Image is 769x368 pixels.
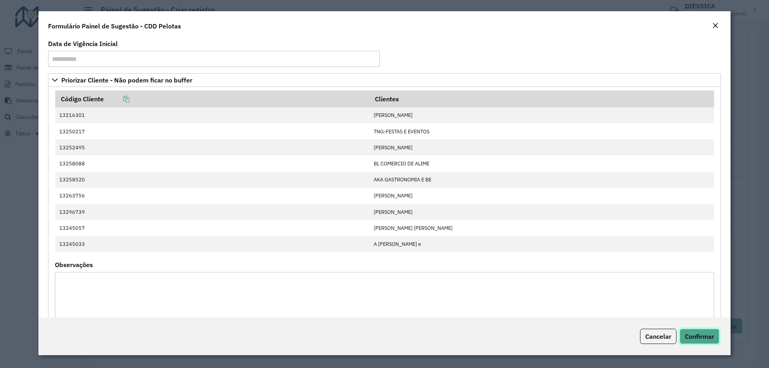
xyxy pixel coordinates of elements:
[48,73,721,87] a: Priorizar Cliente - Não podem ficar no buffer
[645,332,671,340] span: Cancelar
[369,139,714,155] td: [PERSON_NAME]
[48,87,721,350] div: Priorizar Cliente - Não podem ficar no buffer
[55,204,370,220] td: 13296739
[680,329,719,344] button: Confirmar
[104,95,129,103] a: Copiar
[369,107,714,123] td: [PERSON_NAME]
[55,220,370,236] td: 13245057
[48,39,118,48] label: Data de Vigência Inicial
[369,172,714,188] td: AKA GASTRONOMIA E BE
[369,90,714,107] th: Clientes
[48,21,181,31] h4: Formulário Painel de Sugestão - CDD Pelotas
[369,220,714,236] td: [PERSON_NAME] [PERSON_NAME]
[55,90,370,107] th: Código Cliente
[55,188,370,204] td: 13263756
[55,236,370,252] td: 13245033
[61,77,192,83] span: Priorizar Cliente - Não podem ficar no buffer
[640,329,676,344] button: Cancelar
[55,107,370,123] td: 13216301
[712,22,719,29] em: Fechar
[369,188,714,204] td: [PERSON_NAME]
[55,172,370,188] td: 13258520
[369,155,714,171] td: BL COMERCIO DE ALIME
[55,123,370,139] td: 13250217
[710,21,721,31] button: Close
[55,260,93,269] label: Observações
[369,204,714,220] td: [PERSON_NAME]
[55,155,370,171] td: 13258088
[55,139,370,155] td: 13252495
[369,123,714,139] td: TNG-FESTAS E EVENTOS
[685,332,714,340] span: Confirmar
[369,236,714,252] td: A [PERSON_NAME] e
